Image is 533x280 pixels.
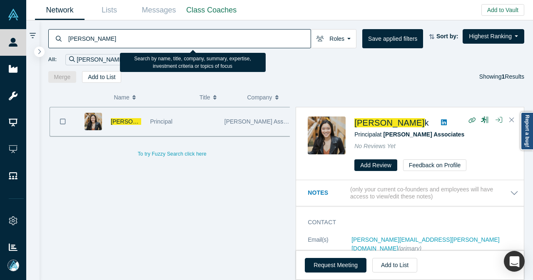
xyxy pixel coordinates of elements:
button: Request Meeting [305,258,366,273]
strong: 1 [502,73,505,80]
img: Alchemist Vault Logo [7,9,19,20]
span: Principal [150,118,172,125]
div: Showing [479,71,524,83]
span: Company [247,89,272,106]
a: [PERSON_NAME][EMAIL_ADDRESS][PERSON_NAME][DOMAIN_NAME] [351,236,500,252]
span: Name [114,89,129,106]
button: To try Fuzzy Search click here [132,149,212,159]
button: Remove Filter [125,55,131,64]
button: Roles [311,29,356,48]
div: [PERSON_NAME] [65,54,134,65]
span: No Reviews Yet [354,143,396,149]
button: Add to List [82,71,121,83]
button: Save applied filters [362,29,423,48]
img: Mia Scott's Account [7,260,19,271]
input: Search by name, title, company, summary, expertise, investment criteria or topics of focus [67,29,311,48]
a: [PERSON_NAME]k [354,118,429,127]
span: [PERSON_NAME] [354,118,424,127]
button: Bookmark [50,107,76,136]
a: Messages [134,0,184,20]
img: Michelle Kwok's Profile Image [85,113,102,130]
button: Title [199,89,239,106]
button: Add Review [354,159,397,171]
a: [PERSON_NAME] [111,118,162,125]
span: Principal at [354,131,464,138]
span: All: [48,55,57,64]
a: [PERSON_NAME] Associates [383,131,464,138]
a: Class Coaches [184,0,239,20]
a: Lists [85,0,134,20]
span: k [425,118,429,127]
button: Merge [48,71,77,83]
button: Feedback on Profile [403,159,467,171]
strong: Sort by: [436,33,458,40]
dt: Email(s) [308,235,351,262]
button: Add to Vault [481,4,524,16]
button: Add to List [372,258,417,273]
span: (primary) [398,245,421,252]
button: Company [247,89,286,106]
a: Report a bug! [521,112,533,150]
button: Close [506,114,518,127]
span: Title [199,89,210,106]
span: [PERSON_NAME] Associates [224,118,302,125]
a: Network [35,0,85,20]
button: Highest Ranking [463,29,524,44]
p: (only your current co-founders and employees will have access to view/edit these notes) [350,186,510,200]
button: Notes (only your current co-founders and employees will have access to view/edit these notes) [308,186,518,200]
img: Michelle Kwok's Profile Image [308,116,346,154]
h3: Notes [308,188,349,197]
span: [PERSON_NAME] [111,118,159,125]
span: Results [502,73,524,80]
h3: Contact [308,218,507,227]
button: Name [114,89,191,106]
